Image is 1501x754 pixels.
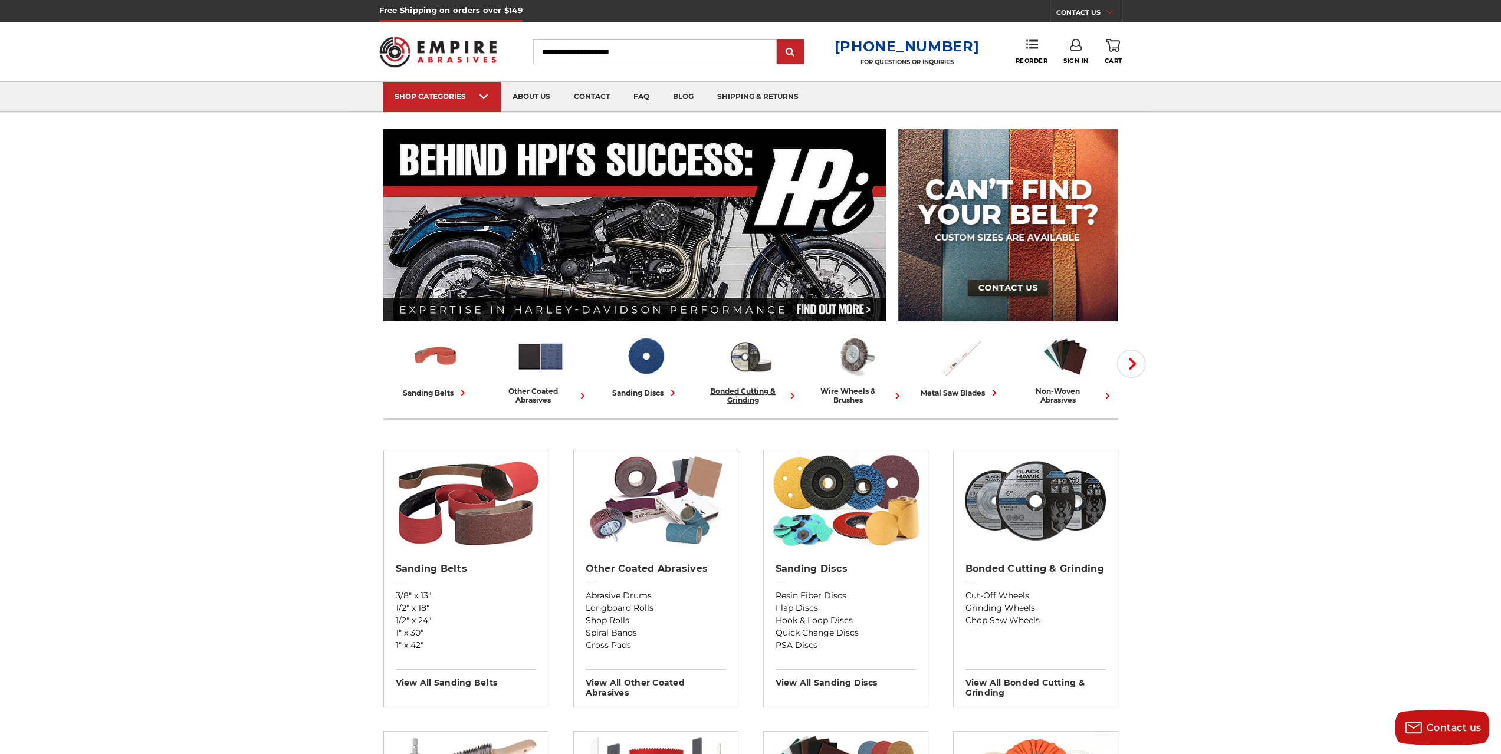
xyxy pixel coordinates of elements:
div: other coated abrasives [493,387,589,404]
a: Spiral Bands [586,627,726,639]
a: 1" x 30" [396,627,536,639]
div: metal saw blades [921,387,1000,399]
a: Chop Saw Wheels [965,614,1106,627]
a: [PHONE_NUMBER] [834,38,979,55]
h3: View All bonded cutting & grinding [965,669,1106,698]
h2: Bonded Cutting & Grinding [965,563,1106,575]
a: 3/8" x 13" [396,590,536,602]
a: non-woven abrasives [1018,332,1114,404]
a: bonded cutting & grinding [703,332,799,404]
img: Bonded Cutting & Grinding [726,332,775,381]
a: PSA Discs [776,639,916,651]
a: CONTACT US [1056,6,1122,22]
img: Wire Wheels & Brushes [831,332,880,381]
img: Sanding Discs [621,332,670,381]
h3: View All other coated abrasives [586,669,726,698]
div: bonded cutting & grinding [703,387,799,404]
a: Quick Change Discs [776,627,916,639]
img: Banner for an interview featuring Horsepower Inc who makes Harley performance upgrades featured o... [383,129,886,321]
span: Contact us [1427,722,1482,733]
span: Cart [1104,57,1122,65]
h2: Sanding Belts [396,563,536,575]
a: Cart [1104,39,1122,65]
div: wire wheels & brushes [808,387,904,404]
div: sanding discs [612,387,679,399]
a: Hook & Loop Discs [776,614,916,627]
span: Reorder [1015,57,1047,65]
button: Contact us [1395,710,1489,745]
img: Non-woven Abrasives [1041,332,1090,381]
a: contact [562,82,622,112]
a: about us [501,82,562,112]
a: Cut-Off Wheels [965,590,1106,602]
a: sanding belts [388,332,484,399]
a: Shop Rolls [586,614,726,627]
a: Abrasive Drums [586,590,726,602]
img: Metal Saw Blades [936,332,985,381]
h3: View All sanding discs [776,669,916,688]
a: faq [622,82,661,112]
a: blog [661,82,705,112]
img: Sanding Discs [769,450,922,551]
div: SHOP CATEGORIES [395,92,489,101]
a: sanding discs [598,332,694,399]
a: Grinding Wheels [965,602,1106,614]
a: 1" x 42" [396,639,536,651]
a: shipping & returns [705,82,810,112]
a: 1/2" x 18" [396,602,536,614]
a: Cross Pads [586,639,726,651]
a: Longboard Rolls [586,602,726,614]
p: FOR QUESTIONS OR INQUIRIES [834,58,979,66]
a: Resin Fiber Discs [776,590,916,602]
h2: Other Coated Abrasives [586,563,726,575]
button: Next [1117,350,1145,378]
h2: Sanding Discs [776,563,916,575]
img: Bonded Cutting & Grinding [959,450,1112,551]
input: Submit [779,41,802,64]
a: Flap Discs [776,602,916,614]
img: Empire Abrasives [379,29,497,75]
a: 1/2" x 24" [396,614,536,627]
div: sanding belts [403,387,469,399]
a: Reorder [1015,39,1047,64]
div: non-woven abrasives [1018,387,1114,404]
a: metal saw blades [913,332,1009,399]
img: Other Coated Abrasives [516,332,565,381]
img: Sanding Belts [389,450,542,551]
h3: View All sanding belts [396,669,536,688]
a: other coated abrasives [493,332,589,404]
img: Sanding Belts [411,332,460,381]
img: promo banner for custom belts. [898,129,1118,321]
a: wire wheels & brushes [808,332,904,404]
img: Other Coated Abrasives [579,450,732,551]
span: Sign In [1063,57,1089,65]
